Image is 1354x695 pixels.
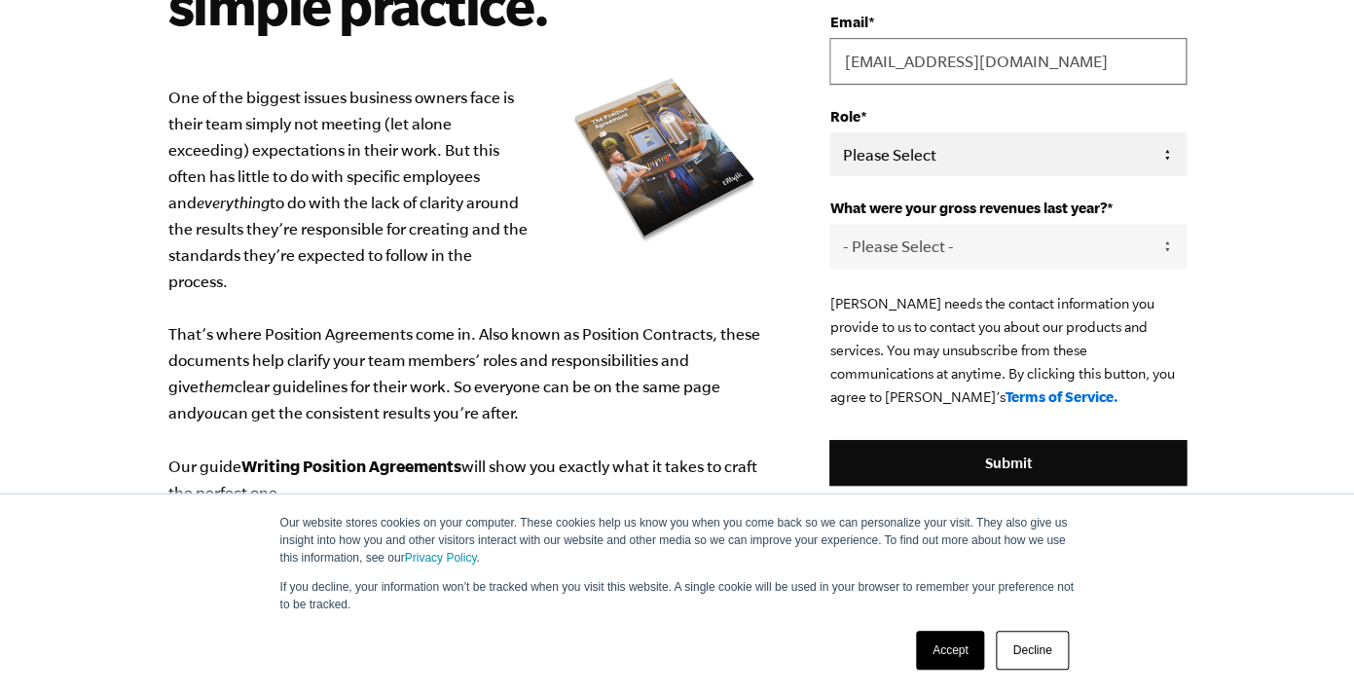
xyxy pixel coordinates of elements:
[241,457,461,475] b: Writing Position Agreements
[280,578,1075,613] p: If you decline, your information won’t be tracked when you visit this website. A single cookie wi...
[197,194,270,211] i: everything
[199,378,235,395] i: them
[829,440,1186,487] input: Submit
[829,108,860,125] span: Role
[557,67,771,255] img: e-myth position contract position agreement guide
[280,514,1075,567] p: Our website stores cookies on your computer. These cookies help us know you when you come back so...
[829,292,1186,409] p: [PERSON_NAME] needs the contact information you provide to us to contact you about our products a...
[829,14,867,30] span: Email
[996,631,1068,670] a: Decline
[916,631,985,670] a: Accept
[829,200,1106,216] span: What were your gross revenues last year?
[168,85,772,506] p: One of the biggest issues business owners face is their team simply not meeting (let alone exceed...
[1005,388,1117,405] a: Terms of Service.
[405,551,477,565] a: Privacy Policy
[197,404,222,421] i: you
